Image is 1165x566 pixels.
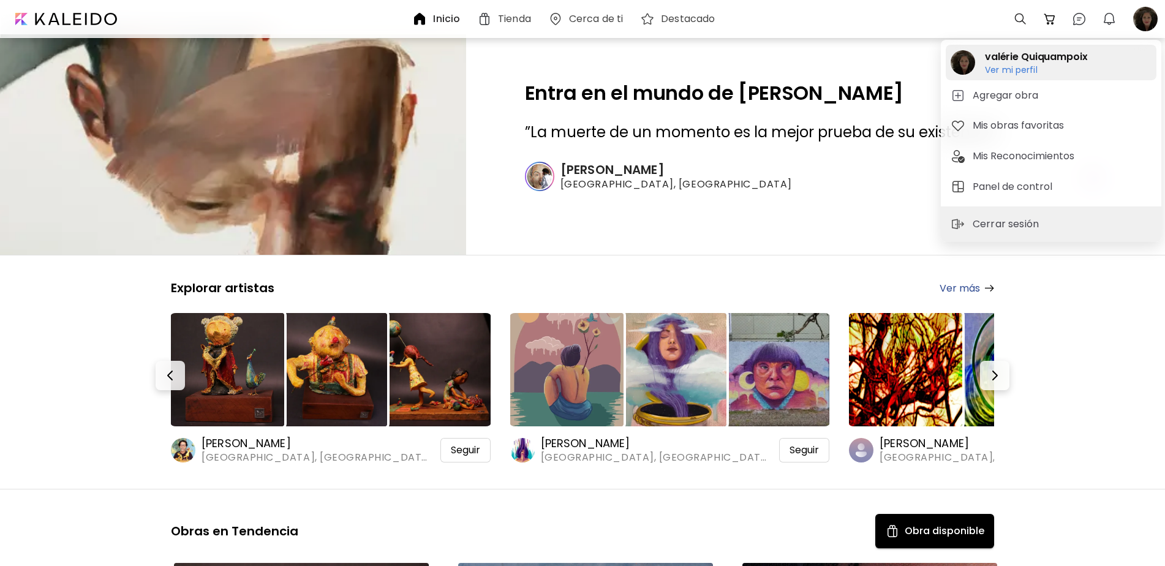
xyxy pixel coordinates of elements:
[985,50,1087,64] h2: valérie Quiquampoix
[973,149,1078,164] h5: Mis Reconocimientos
[973,217,1042,232] p: Cerrar sesión
[973,179,1056,194] h5: Panel de control
[951,179,965,194] img: tab
[985,64,1087,75] h6: Ver mi perfil
[951,149,965,164] img: tab
[951,88,965,103] img: tab
[946,212,1047,236] button: sign-outCerrar sesión
[951,217,965,232] img: sign-out
[973,88,1042,103] h5: Agregar obra
[946,175,1156,199] button: tabPanel de control
[946,113,1156,138] button: tabMis obras favoritas
[946,83,1156,108] button: tabAgregar obra
[951,118,965,133] img: tab
[946,144,1156,168] button: tabMis Reconocimientos
[973,118,1068,133] h5: Mis obras favoritas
